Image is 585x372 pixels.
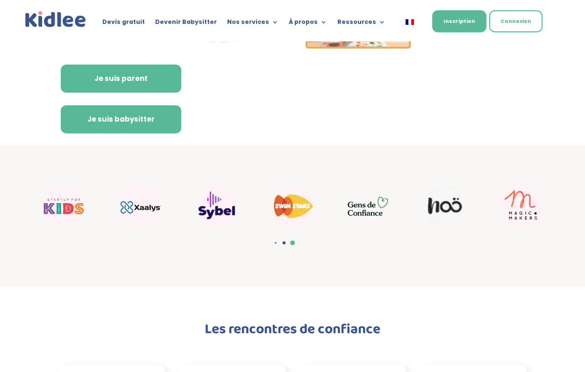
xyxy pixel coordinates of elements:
[275,242,276,243] span: Go to slide 2
[334,185,403,227] div: 18 / 22
[23,9,88,29] img: logo_kidlee_bleu
[29,180,99,232] div: 14 / 22
[119,185,161,227] img: Xaalys
[182,180,251,232] div: 16 / 22
[306,40,527,51] picture: Imgs-2
[486,180,556,232] div: 20 / 22
[348,196,390,216] img: GDC
[106,180,175,232] div: 15 / 22
[424,185,466,227] img: Noo
[102,19,145,29] a: Devis gratuit
[155,19,217,29] a: Devenir Babysitter
[61,105,181,133] a: Je suis babysitter
[195,185,237,227] img: Sybel
[61,65,181,93] a: Je suis parent
[43,185,85,227] img: startup for kids
[406,19,414,25] img: Français
[500,185,542,227] img: Magic makers
[290,241,295,245] span: Go to slide 4
[289,19,327,29] a: À propos
[489,10,542,32] a: Connexion
[410,181,479,232] div: 19 / 22
[337,19,385,29] a: Ressources
[23,9,88,29] a: Kidlee Logo
[432,10,486,32] a: Inscription
[227,19,278,29] a: Nos services
[58,322,527,341] h2: Les rencontres de confiance
[258,180,327,232] div: 17 / 22
[271,185,314,227] img: Swim stars
[283,241,286,245] span: Go to slide 3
